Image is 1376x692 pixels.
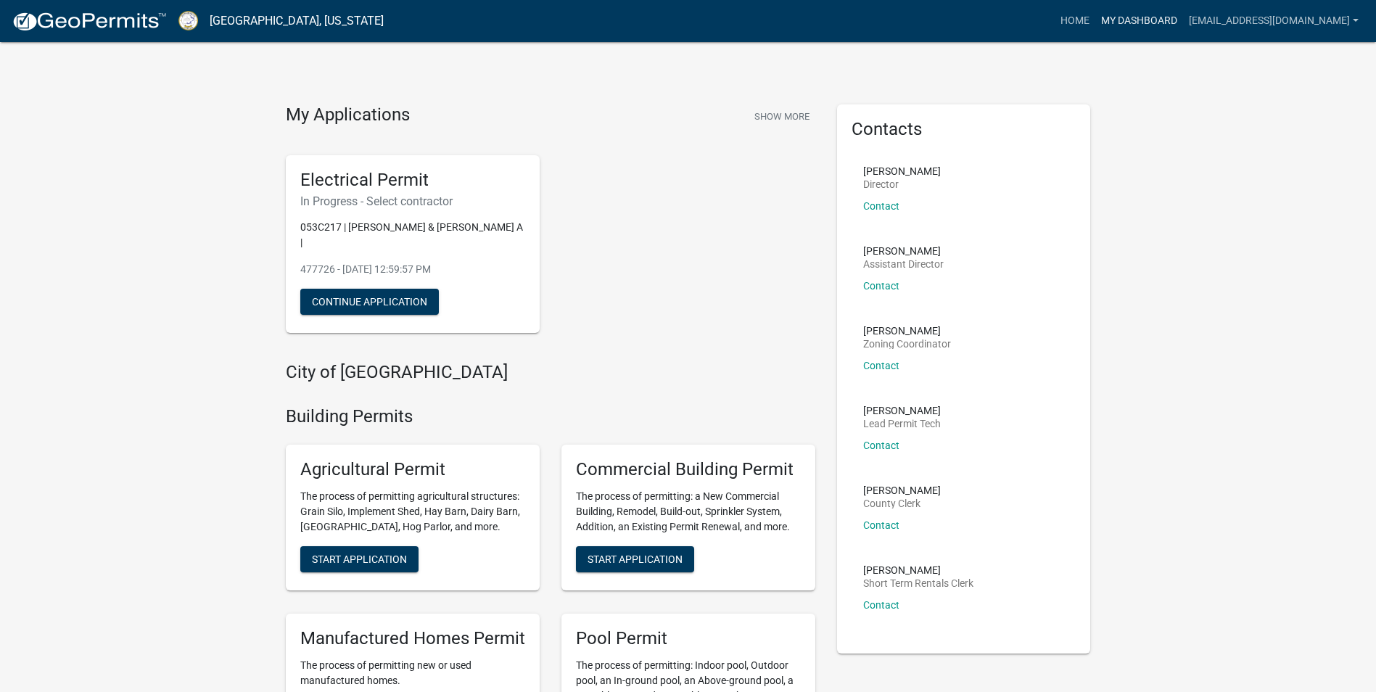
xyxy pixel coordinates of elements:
a: Contact [863,280,899,292]
p: Short Term Rentals Clerk [863,578,973,588]
h5: Electrical Permit [300,170,525,191]
a: Home [1055,7,1095,35]
p: Lead Permit Tech [863,419,941,429]
a: [GEOGRAPHIC_DATA], [US_STATE] [210,9,384,33]
h5: Manufactured Homes Permit [300,628,525,649]
span: Start Application [588,553,683,564]
p: [PERSON_NAME] [863,565,973,575]
button: Start Application [300,546,419,572]
h5: Pool Permit [576,628,801,649]
p: [PERSON_NAME] [863,485,941,495]
a: Contact [863,440,899,451]
a: Contact [863,360,899,371]
h5: Contacts [852,119,1076,140]
p: [PERSON_NAME] [863,405,941,416]
h4: My Applications [286,104,410,126]
p: 477726 - [DATE] 12:59:57 PM [300,262,525,277]
p: [PERSON_NAME] [863,166,941,176]
h4: Building Permits [286,406,815,427]
p: County Clerk [863,498,941,508]
p: The process of permitting new or used manufactured homes. [300,658,525,688]
h5: Commercial Building Permit [576,459,801,480]
p: Director [863,179,941,189]
p: 053C217 | [PERSON_NAME] & [PERSON_NAME] A | [300,220,525,250]
a: Contact [863,200,899,212]
img: Putnam County, Georgia [178,11,198,30]
span: Start Application [312,553,407,564]
h6: In Progress - Select contractor [300,194,525,208]
p: The process of permitting: a New Commercial Building, Remodel, Build-out, Sprinkler System, Addit... [576,489,801,535]
p: [PERSON_NAME] [863,326,951,336]
p: [PERSON_NAME] [863,246,944,256]
h4: City of [GEOGRAPHIC_DATA] [286,362,815,383]
button: Start Application [576,546,694,572]
h5: Agricultural Permit [300,459,525,480]
button: Show More [749,104,815,128]
a: [EMAIL_ADDRESS][DOMAIN_NAME] [1183,7,1364,35]
a: My Dashboard [1095,7,1183,35]
a: Contact [863,519,899,531]
button: Continue Application [300,289,439,315]
p: Assistant Director [863,259,944,269]
p: The process of permitting agricultural structures: Grain Silo, Implement Shed, Hay Barn, Dairy Ba... [300,489,525,535]
a: Contact [863,599,899,611]
p: Zoning Coordinator [863,339,951,349]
